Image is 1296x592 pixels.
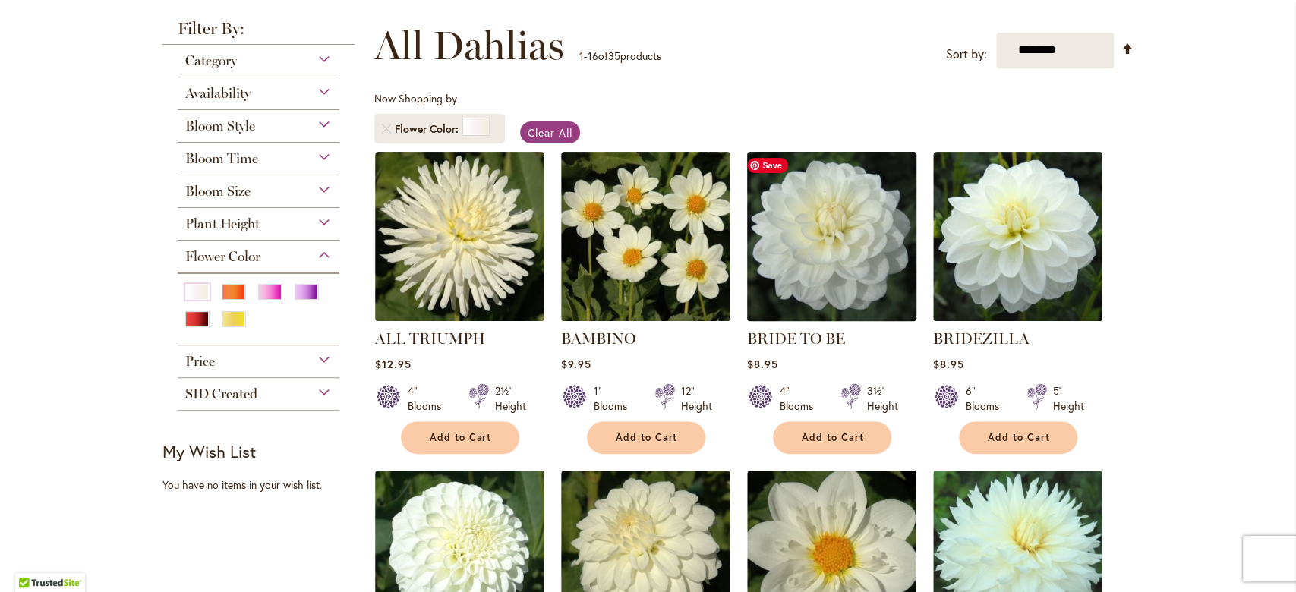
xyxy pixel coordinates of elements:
[185,353,215,370] span: Price
[11,538,54,581] iframe: Launch Accessibility Center
[185,52,237,69] span: Category
[185,150,258,167] span: Bloom Time
[1053,383,1084,414] div: 5' Height
[185,248,260,265] span: Flower Color
[561,357,591,371] span: $9.95
[374,23,564,68] span: All Dahlias
[594,383,636,414] div: 1" Blooms
[681,383,712,414] div: 12" Height
[162,477,365,493] div: You have no items in your wish list.
[374,91,457,105] span: Now Shopping by
[616,431,678,444] span: Add to Cart
[375,329,485,348] a: ALL TRIUMPH
[395,121,462,137] span: Flower Color
[528,125,572,140] span: Clear All
[588,49,598,63] span: 16
[608,49,620,63] span: 35
[375,357,412,371] span: $12.95
[579,49,584,63] span: 1
[561,329,635,348] a: BAMBINO
[185,85,251,102] span: Availability
[185,183,251,200] span: Bloom Size
[946,40,987,68] label: Sort by:
[933,152,1102,321] img: BRIDEZILLA
[561,152,730,321] img: BAMBINO
[773,421,891,454] button: Add to Cart
[375,310,544,324] a: ALL TRIUMPH
[185,386,257,402] span: SID Created
[162,20,355,45] strong: Filter By:
[185,118,255,134] span: Bloom Style
[747,357,778,371] span: $8.95
[520,121,580,143] a: Clear All
[933,329,1030,348] a: BRIDEZILLA
[579,44,661,68] p: - of products
[401,421,519,454] button: Add to Cart
[185,216,260,232] span: Plant Height
[802,431,864,444] span: Add to Cart
[375,152,544,321] img: ALL TRIUMPH
[966,383,1008,414] div: 6" Blooms
[747,158,788,173] span: Save
[867,383,898,414] div: 3½' Height
[959,421,1077,454] button: Add to Cart
[495,383,526,414] div: 2½' Height
[561,310,730,324] a: BAMBINO
[162,440,256,462] strong: My Wish List
[780,383,822,414] div: 4" Blooms
[933,357,964,371] span: $8.95
[382,124,391,134] a: Remove Flower Color White/Cream
[933,310,1102,324] a: BRIDEZILLA
[430,431,492,444] span: Add to Cart
[408,383,450,414] div: 4" Blooms
[743,147,920,325] img: BRIDE TO BE
[747,329,845,348] a: BRIDE TO BE
[988,431,1050,444] span: Add to Cart
[747,310,916,324] a: BRIDE TO BE
[587,421,705,454] button: Add to Cart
